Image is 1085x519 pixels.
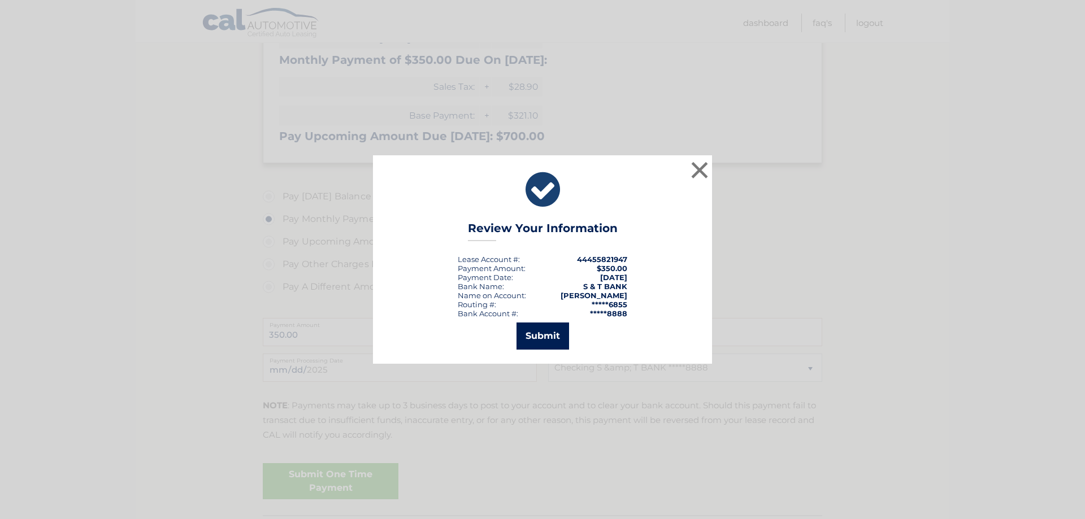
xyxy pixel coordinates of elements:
[458,273,511,282] span: Payment Date
[458,291,526,300] div: Name on Account:
[468,221,618,241] h3: Review Your Information
[458,273,513,282] div: :
[458,300,496,309] div: Routing #:
[517,322,569,350] button: Submit
[561,291,627,300] strong: [PERSON_NAME]
[688,159,711,181] button: ×
[577,255,627,264] strong: 44455821947
[458,309,518,318] div: Bank Account #:
[583,282,627,291] strong: S & T BANK
[458,255,520,264] div: Lease Account #:
[597,264,627,273] span: $350.00
[458,282,504,291] div: Bank Name:
[600,273,627,282] span: [DATE]
[458,264,526,273] div: Payment Amount:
